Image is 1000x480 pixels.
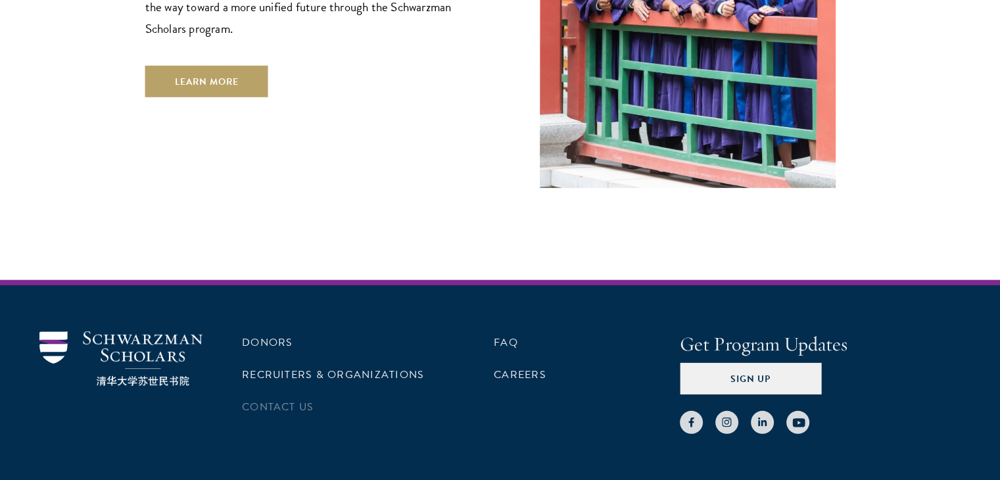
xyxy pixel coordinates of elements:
button: Sign Up [680,363,821,395]
a: Recruiters & Organizations [242,367,424,383]
a: Donors [242,335,293,350]
a: Careers [494,367,546,383]
a: FAQ [494,335,518,350]
img: Schwarzman Scholars [39,331,202,386]
a: Learn More [145,66,268,97]
h4: Get Program Updates [680,331,961,358]
a: Contact Us [242,399,314,415]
